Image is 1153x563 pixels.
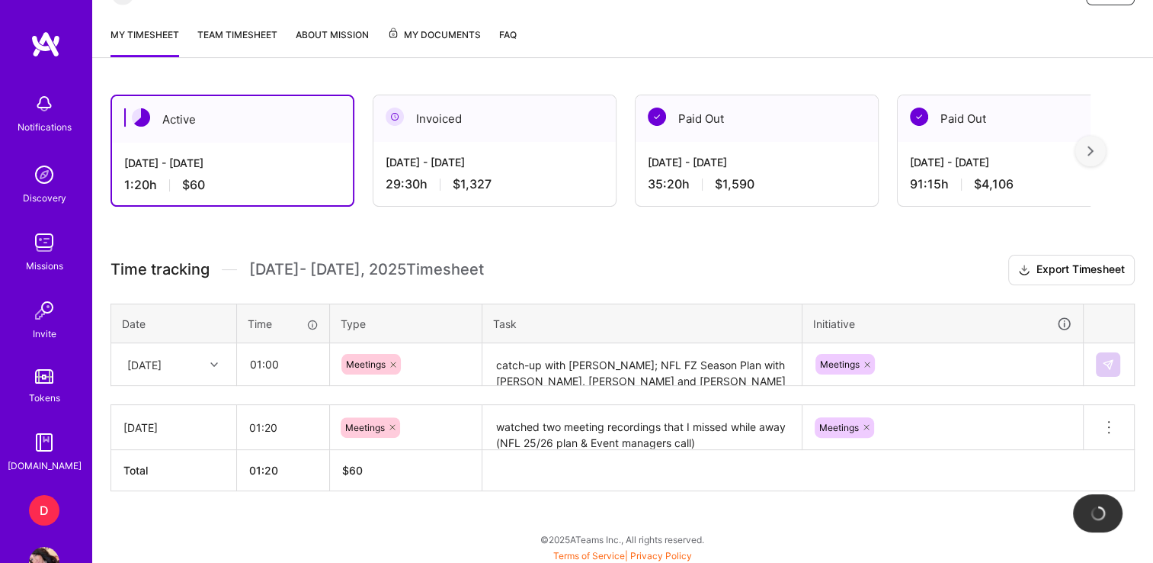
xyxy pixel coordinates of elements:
span: | [553,550,692,561]
a: About Mission [296,27,369,57]
img: bell [29,88,59,119]
a: Team timesheet [197,27,277,57]
div: Time [248,316,319,332]
div: [DATE] - [DATE] [648,154,866,170]
div: Initiative [813,315,1072,333]
span: Meetings [820,359,860,370]
img: loading [1087,503,1108,524]
img: Paid Out [910,108,928,126]
div: Missions [26,258,63,274]
span: $60 [182,177,205,193]
span: Meetings [819,422,859,433]
i: icon Download [1018,262,1030,278]
span: Meetings [346,359,386,370]
input: HH:MM [237,407,329,448]
a: My timesheet [110,27,179,57]
th: 01:20 [237,450,330,491]
div: [DATE] [123,420,224,436]
th: Task [482,304,802,343]
img: guide book [29,427,59,458]
img: Active [132,108,150,127]
button: Export Timesheet [1008,255,1135,285]
div: [DATE] - [DATE] [124,155,341,171]
div: Active [112,96,353,143]
a: FAQ [499,27,517,57]
div: [DOMAIN_NAME] [8,458,82,474]
textarea: catch-up with [PERSON_NAME]; NFL FZ Season Plan with [PERSON_NAME], [PERSON_NAME] and [PERSON_NAME] [484,345,800,385]
div: [DATE] - [DATE] [910,154,1128,170]
span: $ 60 [342,464,363,477]
span: $1,590 [715,176,754,192]
img: Invite [29,295,59,326]
div: 1:20 h [124,177,341,193]
th: Total [111,450,237,491]
a: D [25,495,63,526]
img: right [1087,146,1094,156]
span: Time tracking [110,260,210,279]
div: [DATE] [127,356,162,372]
span: [DATE] - [DATE] , 2025 Timesheet [249,260,484,279]
img: logo [30,31,61,58]
div: 91:15 h [910,176,1128,192]
img: discovery [29,159,59,190]
div: 29:30 h [386,176,604,192]
div: null [1096,352,1122,377]
div: Invoiced [373,95,616,142]
div: Tokens [29,390,60,406]
img: Invoiced [386,108,404,126]
div: Invite [33,326,56,342]
a: Terms of Service [553,550,625,561]
span: My Documents [387,27,481,43]
a: My Documents [387,27,481,57]
span: Meetings [345,422,385,433]
div: Paid Out [898,95,1140,142]
img: Submit [1102,359,1114,371]
div: Discovery [23,190,66,206]
div: Notifications [18,119,72,135]
textarea: watched two meeting recordings that I missed while away (NFL 25/26 plan & Event managers call) [484,407,800,449]
input: HH:MM [238,344,328,384]
img: Paid Out [648,108,666,126]
th: Date [111,304,237,343]
div: [DATE] - [DATE] [386,154,604,170]
th: Type [330,304,482,343]
img: tokens [35,369,53,384]
div: D [29,495,59,526]
div: 35:20 h [648,176,866,192]
img: teamwork [29,227,59,258]
i: icon Chevron [210,361,218,368]
span: $4,106 [974,176,1014,192]
div: Paid Out [636,95,878,142]
span: $1,327 [453,176,492,192]
a: Privacy Policy [630,550,692,561]
div: © 2025 ATeams Inc., All rights reserved. [91,520,1153,558]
